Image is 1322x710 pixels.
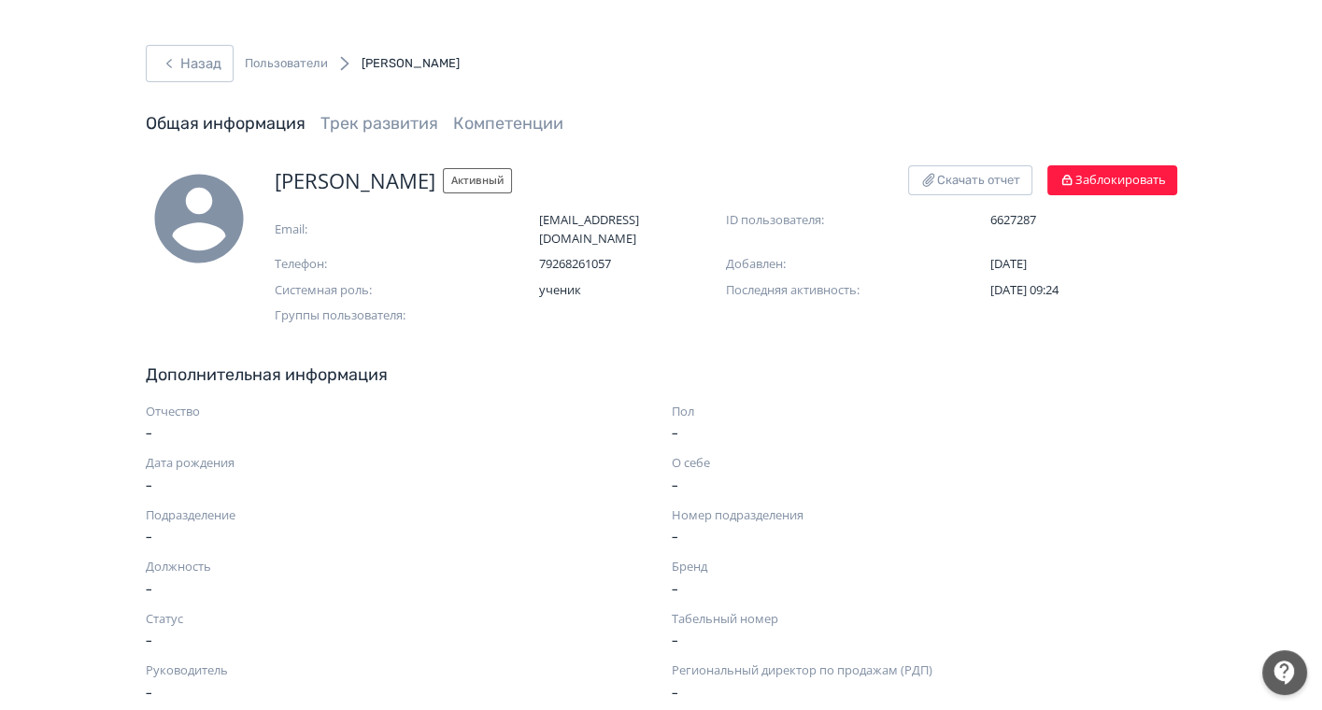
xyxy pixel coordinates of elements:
span: – [672,684,678,701]
span: Табельный номер [672,610,1177,629]
span: Системная роль: [275,281,462,300]
span: Руководитель [146,661,651,680]
span: Должность [146,558,651,576]
span: ID пользователя: [726,211,913,230]
span: – [146,632,152,648]
span: – [146,528,152,545]
span: [DATE] [990,255,1027,272]
span: – [672,424,678,441]
span: Email: [275,220,462,239]
span: [PERSON_NAME] [275,165,435,196]
span: 79268261057 [539,255,726,274]
button: Заблокировать [1047,165,1177,195]
span: – [672,580,678,597]
span: – [146,476,152,493]
span: Отчество [146,403,651,421]
span: Бренд [672,558,1177,576]
span: [DATE] 09:24 [990,281,1059,298]
span: Телефон: [275,255,462,274]
span: Группы пользователя: [275,306,424,325]
span: Последняя активность: [726,281,913,300]
a: Трек развития [320,113,438,134]
span: Статус [146,610,651,629]
a: Компетенции [453,113,563,134]
span: – [672,528,678,545]
span: 6627287 [990,211,1177,230]
span: Региональный директор по продажам (РДП) [672,661,1177,680]
span: Пол [672,403,1177,421]
span: – [672,476,678,493]
span: Подразделение [146,506,651,525]
span: [EMAIL_ADDRESS][DOMAIN_NAME] [539,211,726,248]
button: Назад [146,45,234,82]
span: Активный [443,168,512,193]
span: [PERSON_NAME] [362,56,460,70]
span: Дата рождения [146,454,651,473]
button: Скачать отчет [908,165,1032,195]
span: – [672,632,678,648]
span: – [146,424,152,441]
a: Пользователи [245,54,328,73]
span: О себе [672,454,1177,473]
span: ученик [539,281,726,300]
span: – [146,580,152,597]
span: Номер подразделения [672,506,1177,525]
span: Дополнительная информация [146,362,1177,388]
span: Добавлен: [726,255,913,274]
span: – [146,684,152,701]
a: Общая информация [146,113,306,134]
